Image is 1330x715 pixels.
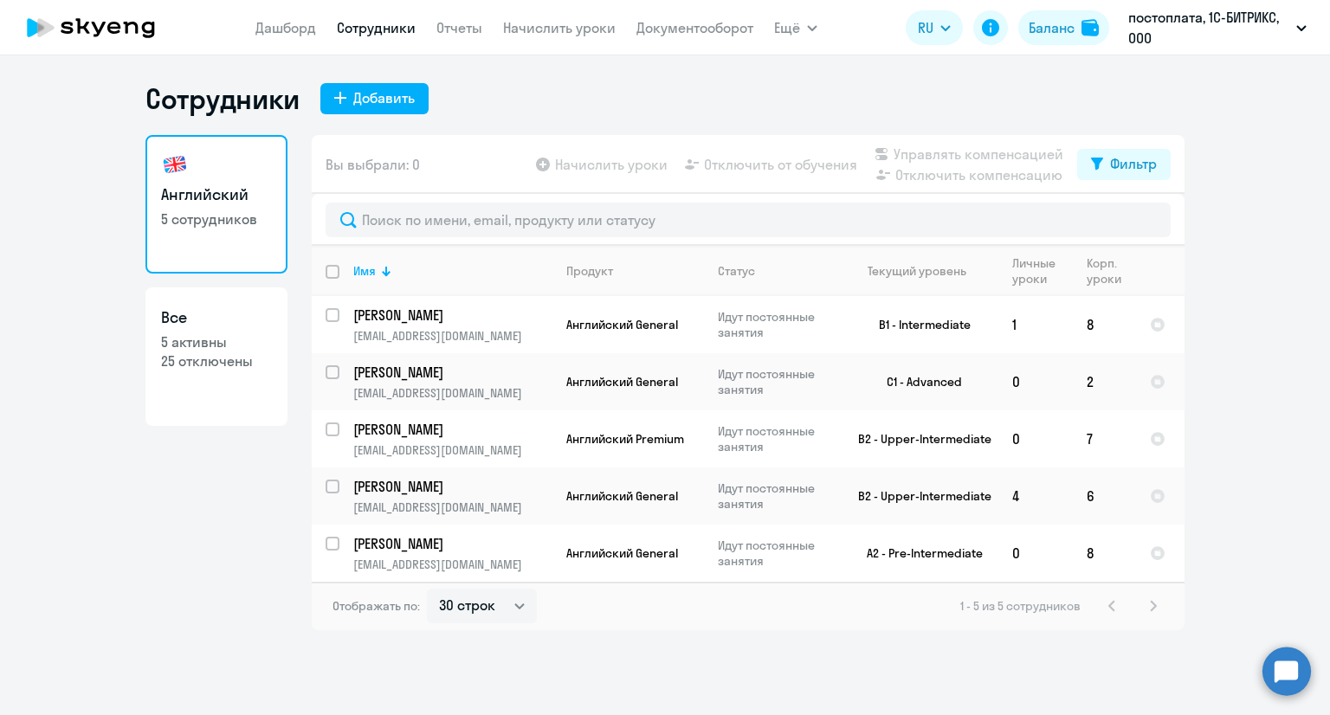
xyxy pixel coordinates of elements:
td: 2 [1073,353,1136,410]
span: Ещё [774,17,800,38]
h1: Сотрудники [145,81,300,116]
p: 25 отключены [161,351,272,370]
div: Статус [718,263,755,279]
td: 7 [1073,410,1136,467]
a: Документооборот [636,19,753,36]
p: [EMAIL_ADDRESS][DOMAIN_NAME] [353,557,552,572]
div: Баланс [1029,17,1075,38]
button: RU [906,10,963,45]
div: Текущий уровень [851,263,997,279]
img: english [161,151,189,178]
td: 8 [1073,296,1136,353]
p: [PERSON_NAME] [353,363,549,382]
span: Английский General [566,488,678,504]
p: [PERSON_NAME] [353,306,549,325]
td: 0 [998,410,1073,467]
td: 1 [998,296,1073,353]
span: 1 - 5 из 5 сотрудников [960,598,1081,614]
a: Сотрудники [337,19,416,36]
p: Идут постоянные занятия [718,423,836,454]
p: [EMAIL_ADDRESS][DOMAIN_NAME] [353,328,552,344]
input: Поиск по имени, email, продукту или статусу [326,203,1171,237]
span: Вы выбрали: 0 [326,154,420,175]
td: B2 - Upper-Intermediate [837,467,998,525]
td: 0 [998,525,1073,582]
a: Отчеты [436,19,482,36]
a: Дашборд [255,19,316,36]
p: [PERSON_NAME] [353,420,549,439]
button: Ещё [774,10,817,45]
button: Балансbalance [1018,10,1109,45]
img: balance [1081,19,1099,36]
p: Идут постоянные занятия [718,480,836,512]
div: Корп. уроки [1087,255,1135,287]
td: 0 [998,353,1073,410]
button: Фильтр [1077,149,1171,180]
span: Английский General [566,374,678,390]
p: 5 сотрудников [161,209,272,229]
td: A2 - Pre-Intermediate [837,525,998,582]
div: Продукт [566,263,613,279]
p: Идут постоянные занятия [718,366,836,397]
p: постоплата, 1С-БИТРИКС, ООО [1128,7,1289,48]
p: Идут постоянные занятия [718,309,836,340]
a: Все5 активны25 отключены [145,287,287,426]
div: Корп. уроки [1087,255,1121,287]
div: Добавить [353,87,415,108]
p: 5 активны [161,332,272,351]
div: Имя [353,263,376,279]
td: B2 - Upper-Intermediate [837,410,998,467]
td: 8 [1073,525,1136,582]
div: Статус [718,263,836,279]
p: [EMAIL_ADDRESS][DOMAIN_NAME] [353,499,552,515]
p: Идут постоянные занятия [718,538,836,569]
div: Текущий уровень [868,263,966,279]
h3: Все [161,306,272,329]
span: Английский General [566,545,678,561]
td: 6 [1073,467,1136,525]
span: Английский General [566,317,678,332]
div: Личные уроки [1012,255,1056,287]
p: [PERSON_NAME] [353,477,549,496]
span: Английский Premium [566,431,684,447]
td: B1 - Intermediate [837,296,998,353]
p: [EMAIL_ADDRESS][DOMAIN_NAME] [353,385,552,401]
a: [PERSON_NAME] [353,534,552,553]
button: постоплата, 1С-БИТРИКС, ООО [1120,7,1315,48]
span: Отображать по: [332,598,420,614]
td: 4 [998,467,1073,525]
div: Личные уроки [1012,255,1072,287]
p: [EMAIL_ADDRESS][DOMAIN_NAME] [353,442,552,458]
button: Добавить [320,83,429,114]
p: [PERSON_NAME] [353,534,549,553]
a: [PERSON_NAME] [353,477,552,496]
div: Имя [353,263,552,279]
a: Английский5 сотрудников [145,135,287,274]
a: [PERSON_NAME] [353,306,552,325]
h3: Английский [161,184,272,206]
div: Продукт [566,263,703,279]
a: [PERSON_NAME] [353,420,552,439]
div: Фильтр [1110,153,1157,174]
span: RU [918,17,933,38]
a: Начислить уроки [503,19,616,36]
a: [PERSON_NAME] [353,363,552,382]
td: C1 - Advanced [837,353,998,410]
